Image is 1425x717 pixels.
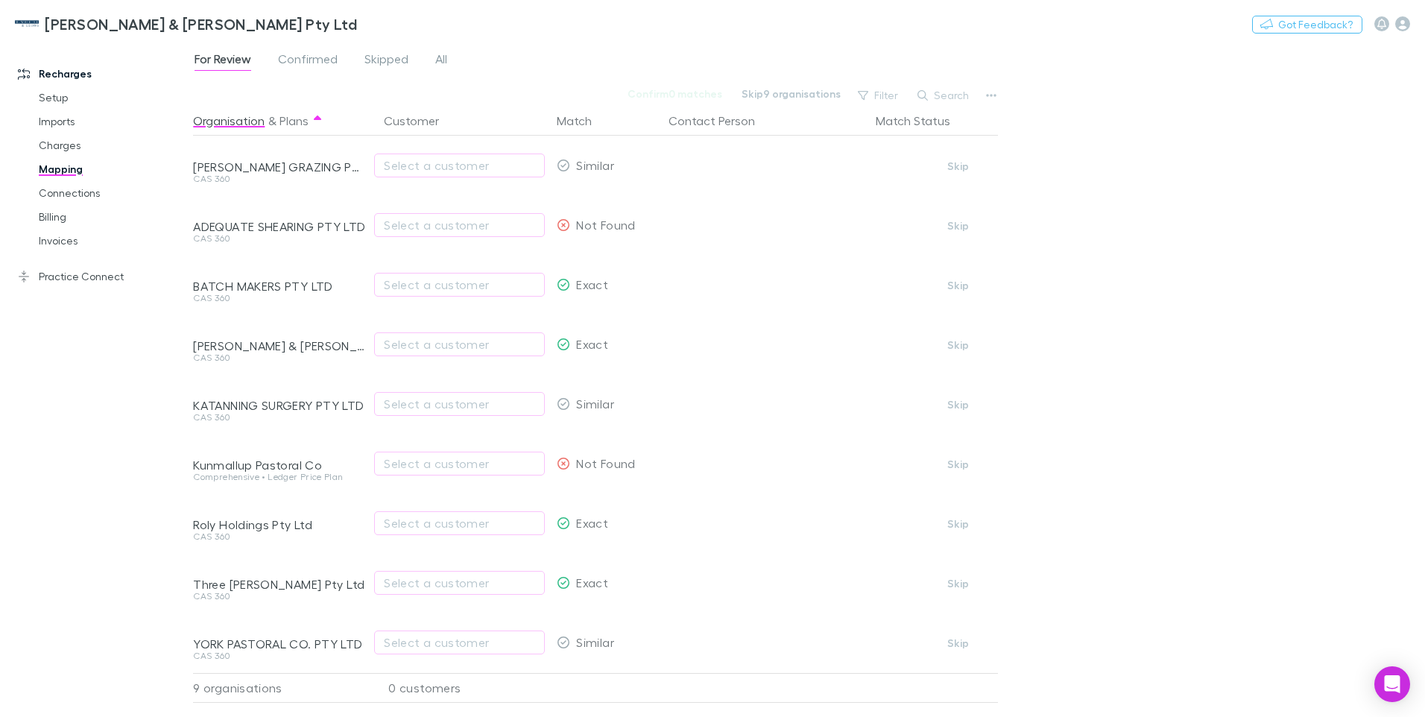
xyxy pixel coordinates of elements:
[618,85,732,103] button: Confirm0 matches
[384,216,535,234] div: Select a customer
[374,154,545,177] button: Select a customer
[876,106,968,136] button: Match Status
[193,353,366,362] div: CAS 360
[910,86,978,104] button: Search
[576,516,608,530] span: Exact
[195,51,251,71] span: For Review
[193,577,366,592] div: Three [PERSON_NAME] Pty Ltd
[193,651,366,660] div: CAS 360
[24,205,201,229] a: Billing
[193,106,265,136] button: Organisation
[193,637,366,651] div: YORK PASTORAL CO. PTY LTD
[576,635,614,649] span: Similar
[193,458,366,473] div: Kunmallup Pastoral Co
[15,15,39,33] img: McWhirter & Leong Pty Ltd's Logo
[935,217,982,235] button: Skip
[576,337,608,351] span: Exact
[935,634,982,652] button: Skip
[935,396,982,414] button: Skip
[193,398,366,413] div: KATANNING SURGERY PTY LTD
[193,532,366,541] div: CAS 360
[384,157,535,174] div: Select a customer
[374,511,545,535] button: Select a customer
[1252,16,1362,34] button: Got Feedback?
[193,174,366,183] div: CAS 360
[435,51,447,71] span: All
[557,106,610,136] button: Match
[374,332,545,356] button: Select a customer
[374,571,545,595] button: Select a customer
[935,515,982,533] button: Skip
[24,229,201,253] a: Invoices
[384,514,535,532] div: Select a customer
[576,456,635,470] span: Not Found
[193,592,366,601] div: CAS 360
[935,575,982,593] button: Skip
[193,294,366,303] div: CAS 360
[576,397,614,411] span: Similar
[1374,666,1410,702] div: Open Intercom Messenger
[45,15,357,33] h3: [PERSON_NAME] & [PERSON_NAME] Pty Ltd
[372,673,551,703] div: 0 customers
[193,473,366,481] div: Comprehensive • Ledger Price Plan
[364,51,408,71] span: Skipped
[384,395,535,413] div: Select a customer
[193,219,366,234] div: ADEQUATE SHEARING PTY LTD
[384,335,535,353] div: Select a customer
[374,631,545,654] button: Select a customer
[576,158,614,172] span: Similar
[24,86,201,110] a: Setup
[384,106,457,136] button: Customer
[576,277,608,291] span: Exact
[193,106,366,136] div: &
[278,51,338,71] span: Confirmed
[24,110,201,133] a: Imports
[576,218,635,232] span: Not Found
[935,455,982,473] button: Skip
[850,86,907,104] button: Filter
[935,157,982,175] button: Skip
[576,575,608,590] span: Exact
[374,452,545,476] button: Select a customer
[935,336,982,354] button: Skip
[384,574,535,592] div: Select a customer
[193,234,366,243] div: CAS 360
[374,392,545,416] button: Select a customer
[193,338,366,353] div: [PERSON_NAME] & [PERSON_NAME] PTY LTD
[193,517,366,532] div: Roly Holdings Pty Ltd
[193,159,366,174] div: [PERSON_NAME] GRAZING PTY LTD
[24,133,201,157] a: Charges
[935,277,982,294] button: Skip
[669,106,773,136] button: Contact Person
[24,181,201,205] a: Connections
[384,276,535,294] div: Select a customer
[3,265,201,288] a: Practice Connect
[374,213,545,237] button: Select a customer
[24,157,201,181] a: Mapping
[193,673,372,703] div: 9 organisations
[6,6,366,42] a: [PERSON_NAME] & [PERSON_NAME] Pty Ltd
[3,62,201,86] a: Recharges
[193,413,366,422] div: CAS 360
[732,85,850,103] button: Skip9 organisations
[193,279,366,294] div: BATCH MAKERS PTY LTD
[374,273,545,297] button: Select a customer
[384,455,535,473] div: Select a customer
[384,634,535,651] div: Select a customer
[279,106,309,136] button: Plans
